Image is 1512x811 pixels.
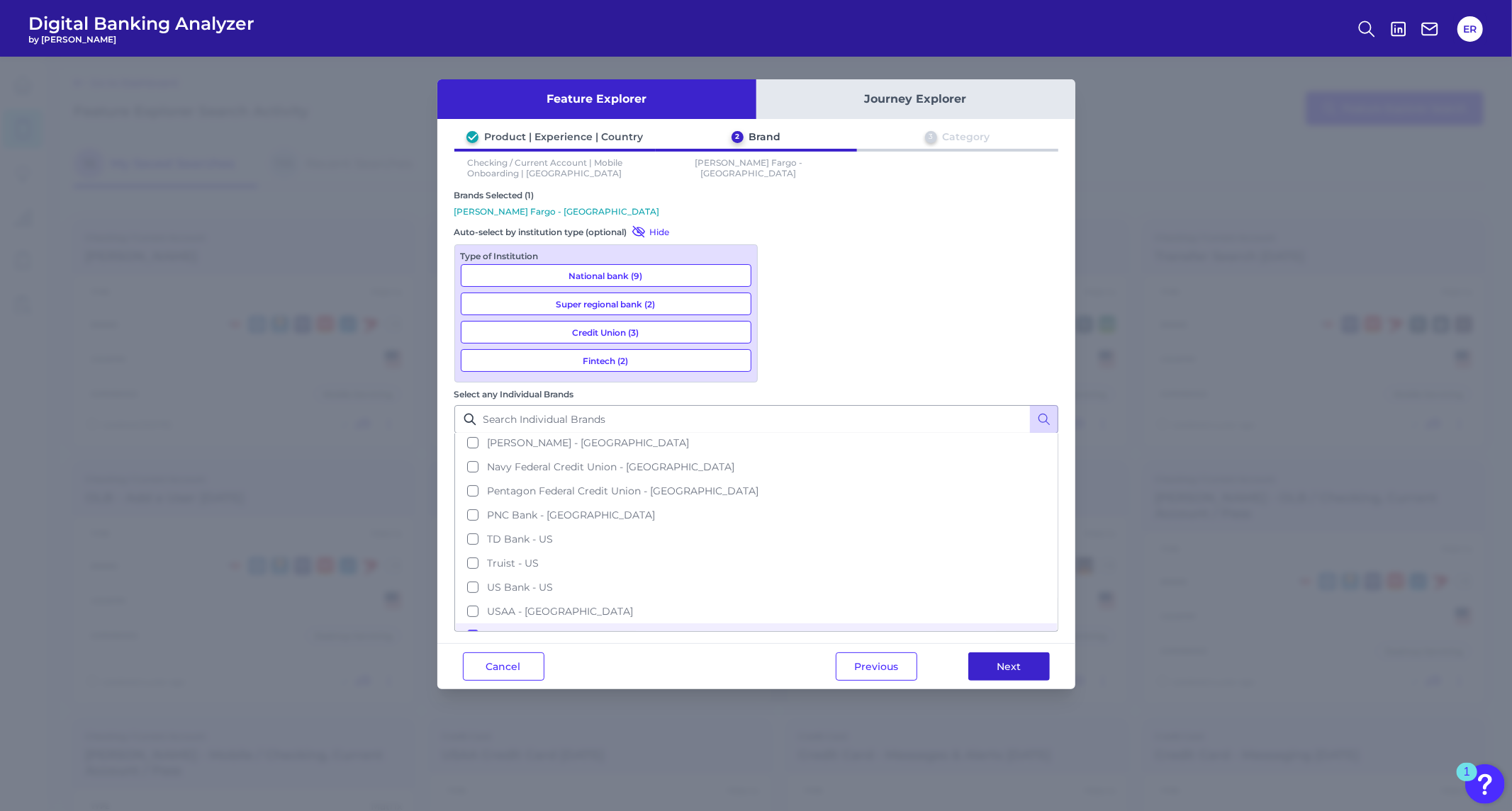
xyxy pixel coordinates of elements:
[461,349,751,372] button: Fintech (2)
[463,652,544,681] button: Cancel
[461,264,751,287] button: National bank (9)
[454,190,1058,200] div: Brands Selected (1)
[487,460,734,473] span: Navy Federal Credit Union - [GEOGRAPHIC_DATA]
[487,436,689,449] span: [PERSON_NAME] - [GEOGRAPHIC_DATA]
[487,605,633,618] span: USAA - [GEOGRAPHIC_DATA]
[461,251,751,261] div: Type of Institution
[1465,764,1505,804] button: Open Resource Center, 1 new notification
[487,581,553,594] span: US Bank - US
[487,629,722,642] span: [PERSON_NAME] Fargo - [GEOGRAPHIC_DATA]
[925,131,937,143] div: 3
[454,157,636,178] p: Checking / Current Account | Mobile Onboarding | [GEOGRAPHIC_DATA]
[968,652,1050,681] button: Next
[487,509,655,521] span: PNC Bank - [GEOGRAPHIC_DATA]
[456,599,1057,623] button: USAA - [GEOGRAPHIC_DATA]
[437,79,756,119] button: Feature Explorer
[456,623,1057,647] button: [PERSON_NAME] Fargo - [GEOGRAPHIC_DATA]
[487,484,758,497] span: Pentagon Federal Credit Union - [GEOGRAPHIC_DATA]
[454,206,1058,217] p: [PERSON_NAME] Fargo - [GEOGRAPHIC_DATA]
[454,389,574,399] label: Select any Individual Brands
[456,431,1057,455] button: [PERSON_NAME] - [GEOGRAPHIC_DATA]
[484,130,643,143] div: Product | Experience | Country
[461,293,751,315] button: Super regional bank (2)
[732,131,744,143] div: 2
[749,130,781,143] div: Brand
[756,79,1075,119] button: Journey Explorer
[456,503,1057,527] button: PNC Bank - [GEOGRAPHIC_DATA]
[487,533,553,545] span: TD Bank - US
[454,225,758,239] div: Auto-select by institution type (optional)
[28,13,254,34] span: Digital Banking Analyzer
[1457,16,1483,42] button: ER
[658,157,839,178] p: [PERSON_NAME] Fargo - [GEOGRAPHIC_DATA]
[454,405,1058,433] input: Search Individual Brands
[456,479,1057,503] button: Pentagon Federal Credit Union - [GEOGRAPHIC_DATA]
[456,455,1057,479] button: Navy Federal Credit Union - [GEOGRAPHIC_DATA]
[943,130,990,143] div: Category
[627,225,670,239] button: Hide
[456,527,1057,551] button: TD Bank - US
[487,557,539,569] span: Truist - US
[456,551,1057,575] button: Truist - US
[456,575,1057,599] button: US Bank - US
[836,652,917,681] button: Previous
[1464,772,1470,790] div: 1
[461,321,751,344] button: Credit Union (3)
[28,34,254,45] span: by [PERSON_NAME]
